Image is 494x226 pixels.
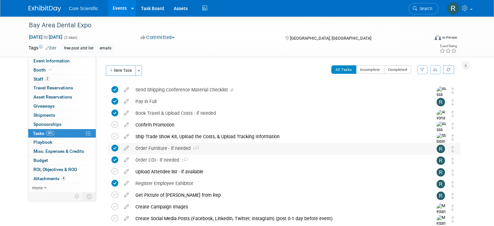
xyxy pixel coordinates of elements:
a: Event Information [28,57,96,65]
a: Staff2 [28,75,96,84]
span: Attachments [33,176,66,181]
i: Move task [451,146,454,152]
div: Create Social Media Posts (Facebook, LinkedIn, Twitter, Instagram) (post 0-1 day before event) [132,213,424,224]
i: Booth reservation complete [49,68,52,72]
img: Format-Inperson.png [435,35,441,40]
span: Travel Reservations [33,85,73,90]
span: Search [417,6,432,11]
button: Incomplete [356,65,384,74]
div: Event Rating [439,45,457,48]
a: edit [121,204,132,210]
div: Book Travel & Upload Costs - if needed [132,108,424,119]
a: edit [121,145,132,151]
span: Tasks [33,131,55,136]
a: Search [409,3,438,14]
span: 1 [191,147,199,151]
div: In-Person [442,35,457,40]
button: All Tasks [331,65,356,74]
a: edit [121,87,132,93]
img: Shipping Team [437,133,446,162]
span: Asset Reservations [33,94,72,100]
a: edit [121,110,132,116]
img: Alyona Yurchenko [437,110,446,138]
a: edit [121,192,132,198]
span: Core Scientific [69,6,98,11]
a: edit [121,169,132,175]
div: Create Campaign Images [132,201,424,212]
span: Sponsorships [33,122,61,127]
div: Send Shipping Conference Material Checklist [132,84,424,95]
button: New Task [106,65,136,76]
span: 1 [179,158,188,163]
td: Toggle Event Tabs [83,192,96,201]
a: more [28,183,96,192]
a: Asset Reservations [28,93,96,101]
a: Budget [28,156,96,165]
span: Playbook [33,140,52,145]
img: Rachel Wolff [437,145,445,153]
span: 4 [61,176,66,181]
a: Sponsorships [28,120,96,129]
div: Event Format [394,34,457,44]
i: Move task [451,111,454,117]
a: edit [121,134,132,140]
a: Travel Reservations [28,84,96,92]
img: Rachel Wolff [437,180,445,188]
span: Budget [33,158,48,163]
img: Rachel Wolff [447,2,459,15]
span: (2 days) [64,35,77,40]
div: Order Furniture - if needed [132,143,424,154]
span: [GEOGRAPHIC_DATA], [GEOGRAPHIC_DATA] [290,36,371,41]
a: Refresh [443,65,454,74]
div: Bay Area Dental Expo [27,20,421,31]
span: Event Information [33,58,70,63]
a: Giveaways [28,102,96,111]
span: [DATE] [DATE] [29,34,63,40]
a: Shipments [28,111,96,120]
span: Misc. Expenses & Credits [33,149,84,154]
button: Committed [138,34,177,41]
div: free post attd list [62,45,95,52]
div: emails [98,45,113,52]
i: Move task [451,99,454,105]
div: Upload Attendee list - if available [132,166,424,177]
span: to [43,34,49,40]
a: ROI, Objectives & ROO [28,165,96,174]
td: Personalize Event Tab Strip [71,192,83,201]
a: edit [121,180,132,186]
td: Tags [29,45,56,52]
span: Giveaways [33,103,55,109]
span: Shipments [33,113,55,118]
i: Move task [451,158,454,164]
div: Order COI - if needed [132,154,424,166]
img: ExhibitDay [29,6,61,12]
a: edit [121,122,132,128]
i: Move task [451,123,454,129]
span: ROI, Objectives & ROO [33,167,77,172]
img: Alissa Schlosser [437,121,446,144]
span: 2 [45,76,50,81]
i: Move task [451,87,454,94]
button: Completed [384,65,412,74]
i: Move task [451,193,454,199]
img: Rachel Wolff [437,168,445,177]
i: Move task [451,181,454,187]
div: Pay in Full [132,96,424,107]
i: Move task [451,169,454,176]
a: Playbook [28,138,96,147]
span: Staff [33,76,50,82]
i: Move task [451,216,454,222]
a: Edit [45,46,56,50]
i: Move task [451,205,454,211]
i: Move task [451,134,454,140]
span: more [32,185,43,190]
img: Alissa Schlosser [437,86,446,109]
div: Get Picture of [PERSON_NAME] from Rep [132,190,424,201]
span: 38% [46,131,55,136]
a: Booth [28,66,96,74]
div: Register Employee Exhibitor [132,178,424,189]
a: Tasks38% [28,129,96,138]
a: edit [121,216,132,221]
img: Rachel Wolff [437,192,445,200]
span: Booth [33,67,53,73]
